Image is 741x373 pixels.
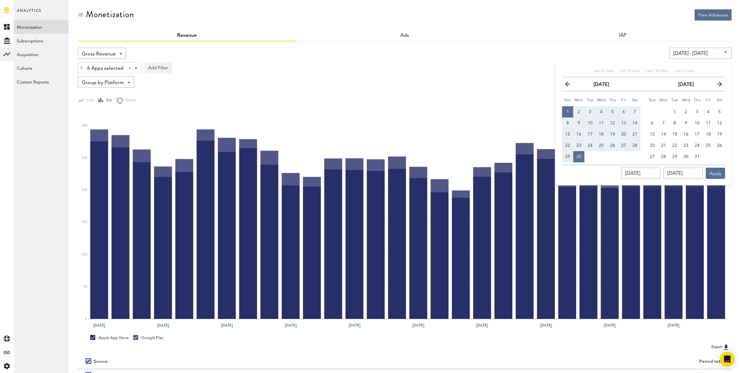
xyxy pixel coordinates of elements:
button: Add Filter [144,62,172,73]
button: 30 [680,151,692,162]
input: __/__/____ [621,168,660,179]
button: 15 [562,129,573,140]
span: 2 [685,110,687,114]
text: 25K [82,156,87,160]
button: 2 [680,106,692,117]
small: Sunday [564,98,571,102]
span: 25 [706,143,711,148]
a: Cohorts [14,61,68,75]
strong: [DATE] [593,82,609,87]
button: 22 [669,140,680,151]
button: 8 [562,117,573,129]
text: 5K [83,285,87,288]
span: 11 [599,121,604,125]
span: 29 [565,155,570,159]
small: Monday [575,98,583,102]
span: 6 [622,110,625,114]
span: 26 [717,143,722,148]
span: 27 [621,143,626,148]
button: Free Advances [695,9,732,21]
div: Source [94,359,108,364]
button: 6 [618,106,629,117]
span: 2 [578,110,580,114]
span: 25 [599,143,604,148]
div: Apple App Store [90,335,129,341]
button: 19 [607,129,618,140]
span: 14 [632,121,637,125]
span: 15 [565,132,570,136]
span: Donut [123,98,136,103]
text: 20K [82,189,87,192]
small: Friday [621,98,626,102]
button: 23 [573,140,584,151]
span: 31 [695,155,700,159]
button: 25 [703,140,714,151]
span: 21 [661,143,666,148]
span: 27 [650,155,655,159]
span: Analytics [17,7,41,20]
strong: [DATE] [678,82,694,87]
text: 15K [82,221,87,224]
button: 4 [596,106,607,117]
button: 29 [562,151,573,162]
button: 23 [680,140,692,151]
text: [DATE] [476,323,488,328]
button: 1 [562,106,573,117]
small: Friday [706,98,711,102]
span: 17 [588,132,593,136]
small: Saturday [717,98,723,102]
span: 22 [565,143,570,148]
span: 10 [588,121,593,125]
button: 9 [573,117,584,129]
a: IAP [619,33,626,38]
span: 14 [661,132,666,136]
small: Tuesday [587,98,593,102]
span: 6 [651,121,654,125]
button: 4 [703,106,714,117]
span: 7 [662,121,665,125]
span: 28 [632,143,637,148]
button: 24 [692,140,703,151]
button: 19 [714,129,725,140]
span: Bar [104,98,112,103]
input: __/__/____ [664,168,703,179]
button: 29 [669,151,680,162]
span: Last 180 days [646,69,668,73]
div: Open Intercom Messenger [720,352,735,367]
button: 5 [607,106,618,117]
span: 10 [695,121,700,125]
small: Thursday [609,98,616,102]
span: 3 [589,110,591,114]
span: 1 [566,110,569,114]
span: 30 [576,155,581,159]
span: Support [13,4,35,10]
text: [DATE] [285,323,297,328]
text: [DATE] [93,323,105,328]
button: 6 [647,117,658,129]
button: 14 [658,129,669,140]
button: 11 [703,117,714,129]
span: 8 [673,121,676,125]
span: 24 [588,143,593,148]
button: Export [710,343,732,351]
span: 6 Apps selected [87,63,124,74]
text: [DATE] [157,323,169,328]
span: 16 [576,132,581,136]
button: 20 [618,129,629,140]
a: Ads [400,33,409,38]
a: Revenue [177,33,197,38]
a: Monetization [14,20,68,34]
button: 31 [692,151,703,162]
button: 21 [658,140,669,151]
span: 21 [632,132,637,136]
span: Last 30 days [593,69,613,73]
button: 13 [618,117,629,129]
button: 18 [703,129,714,140]
span: 28 [661,155,666,159]
text: [DATE] [221,323,233,328]
button: 12 [714,117,725,129]
a: Subscriptions [14,34,68,47]
button: 25 [596,140,607,151]
span: 17 [695,132,700,136]
button: 27 [618,140,629,151]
